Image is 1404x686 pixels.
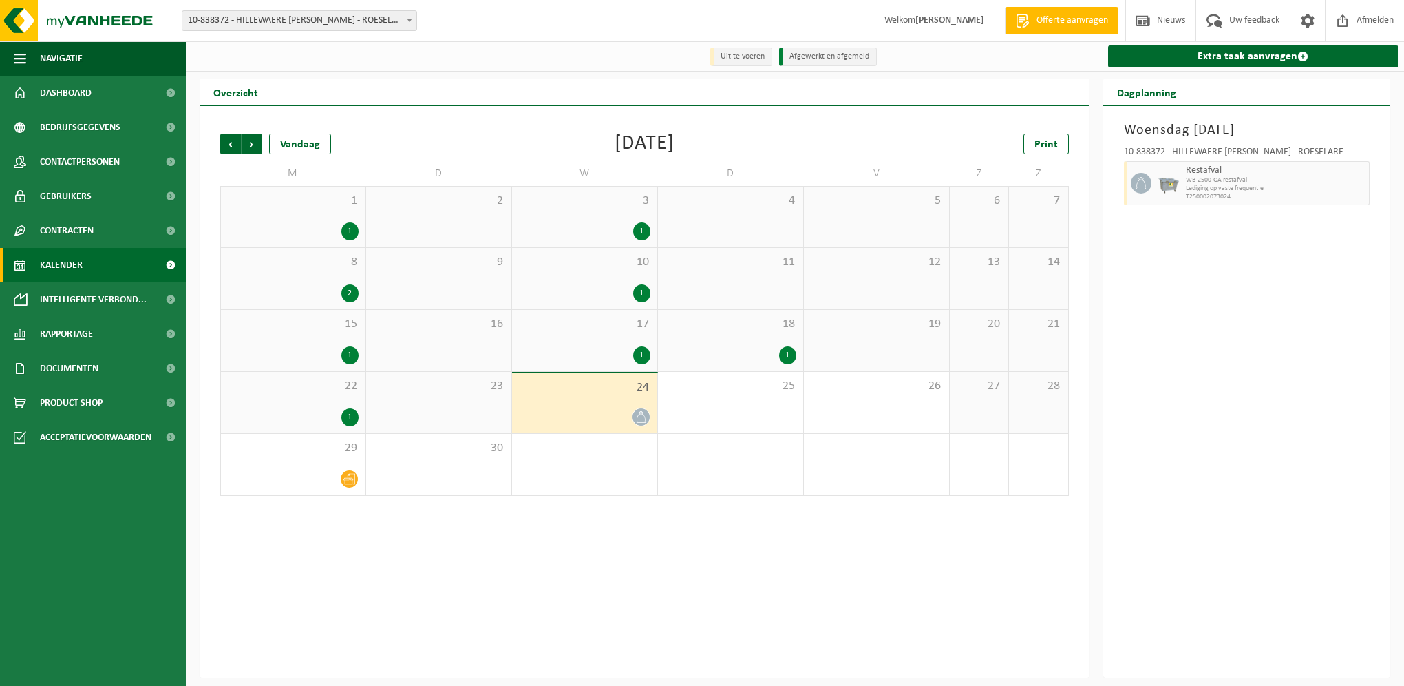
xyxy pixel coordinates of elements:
[220,134,241,154] span: Vorige
[40,282,147,317] span: Intelligente verbond...
[242,134,262,154] span: Volgende
[341,284,359,302] div: 2
[40,351,98,386] span: Documenten
[228,255,359,270] span: 8
[1016,255,1061,270] span: 14
[40,145,120,179] span: Contactpersonen
[957,194,1001,209] span: 6
[1158,173,1179,194] img: WB-2500-GAL-GY-01
[519,380,650,395] span: 24
[366,161,512,186] td: D
[1016,379,1061,394] span: 28
[40,248,83,282] span: Kalender
[519,317,650,332] span: 17
[40,317,93,351] span: Rapportage
[779,346,796,364] div: 1
[811,255,942,270] span: 12
[804,161,950,186] td: V
[1016,194,1061,209] span: 7
[779,48,877,66] li: Afgewerkt en afgemeld
[373,194,504,209] span: 2
[228,441,359,456] span: 29
[228,317,359,332] span: 15
[665,194,796,209] span: 4
[1034,139,1058,150] span: Print
[341,408,359,426] div: 1
[1124,147,1370,161] div: 10-838372 - HILLEWAERE [PERSON_NAME] - ROESELARE
[373,255,504,270] span: 9
[182,10,417,31] span: 10-838372 - HILLEWAERE RUBEN BVBA - ROESELARE
[1009,161,1068,186] td: Z
[1186,165,1366,176] span: Restafval
[1023,134,1069,154] a: Print
[269,134,331,154] div: Vandaag
[1186,193,1366,201] span: T250002073024
[658,161,804,186] td: D
[1033,14,1111,28] span: Offerte aanvragen
[40,386,103,420] span: Product Shop
[373,317,504,332] span: 16
[40,214,94,248] span: Contracten
[915,15,984,25] strong: [PERSON_NAME]
[1103,79,1190,105] h2: Dagplanning
[633,346,650,364] div: 1
[228,379,359,394] span: 22
[40,420,151,455] span: Acceptatievoorwaarden
[615,134,674,154] div: [DATE]
[341,346,359,364] div: 1
[40,110,120,145] span: Bedrijfsgegevens
[220,161,366,186] td: M
[341,222,359,240] div: 1
[182,11,416,30] span: 10-838372 - HILLEWAERE RUBEN BVBA - ROESELARE
[811,379,942,394] span: 26
[957,255,1001,270] span: 13
[811,194,942,209] span: 5
[1016,317,1061,332] span: 21
[1186,176,1366,185] span: WB-2500-GA restafval
[228,194,359,209] span: 1
[373,379,504,394] span: 23
[1108,45,1399,67] a: Extra taak aanvragen
[665,379,796,394] span: 25
[200,79,272,105] h2: Overzicht
[373,441,504,456] span: 30
[665,317,796,332] span: 18
[1186,185,1366,193] span: Lediging op vaste frequentie
[40,76,92,110] span: Dashboard
[710,48,772,66] li: Uit te voeren
[633,284,650,302] div: 1
[1124,120,1370,141] h3: Woensdag [DATE]
[512,161,658,186] td: W
[665,255,796,270] span: 11
[1005,7,1118,34] a: Offerte aanvragen
[957,317,1001,332] span: 20
[957,379,1001,394] span: 27
[40,179,92,214] span: Gebruikers
[950,161,1009,186] td: Z
[519,255,650,270] span: 10
[633,222,650,240] div: 1
[811,317,942,332] span: 19
[519,194,650,209] span: 3
[40,41,83,76] span: Navigatie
